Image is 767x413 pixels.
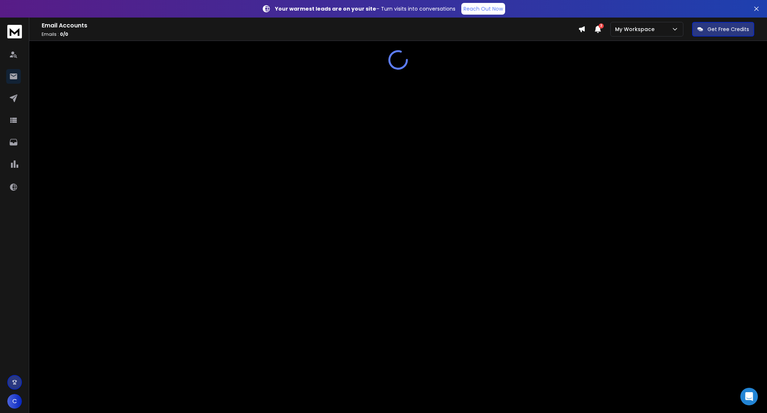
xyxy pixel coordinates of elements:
img: logo [7,25,22,38]
a: Reach Out Now [461,3,505,15]
p: Get Free Credits [707,26,749,33]
p: – Turn visits into conversations [275,5,455,12]
button: C [7,394,22,409]
strong: Your warmest leads are on your site [275,5,376,12]
p: My Workspace [615,26,657,33]
h1: Email Accounts [42,21,578,30]
div: Open Intercom Messenger [740,388,758,405]
p: Emails : [42,31,578,37]
button: Get Free Credits [692,22,754,37]
p: Reach Out Now [463,5,503,12]
span: 3 [599,23,604,29]
span: 0 / 0 [60,31,68,37]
